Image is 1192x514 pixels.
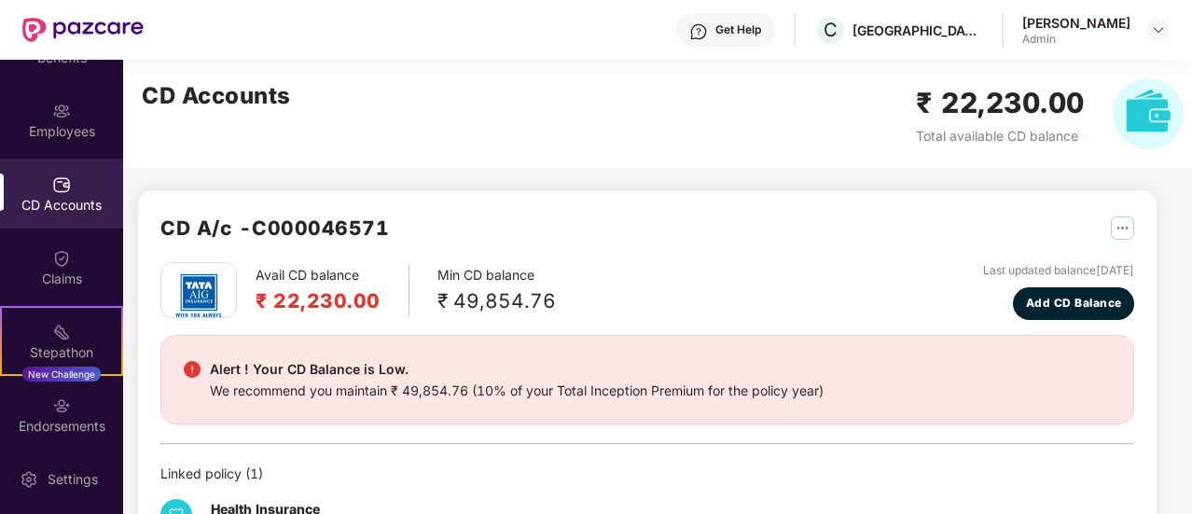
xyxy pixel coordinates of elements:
[437,265,556,316] div: Min CD balance
[437,285,556,316] div: ₹ 49,854.76
[1113,78,1184,149] img: svg+xml;base64,PHN2ZyB4bWxucz0iaHR0cDovL3d3dy53My5vcmcvMjAwMC9zdmciIHhtbG5zOnhsaW5rPSJodHRwOi8vd3...
[52,102,71,120] img: svg+xml;base64,PHN2ZyBpZD0iRW1wbG95ZWVzIiB4bWxucz0iaHR0cDovL3d3dy53My5vcmcvMjAwMC9zdmciIHdpZHRoPS...
[983,262,1134,280] div: Last updated balance [DATE]
[210,358,824,381] div: Alert ! Your CD Balance is Low.
[1022,32,1130,47] div: Admin
[1013,287,1134,320] button: Add CD Balance
[142,78,291,114] h2: CD Accounts
[256,265,409,316] div: Avail CD balance
[42,470,104,489] div: Settings
[166,263,231,328] img: tatag.png
[22,367,101,382] div: New Challenge
[1026,295,1122,313] span: Add CD Balance
[1151,22,1166,37] img: svg+xml;base64,PHN2ZyBpZD0iRHJvcGRvd24tMzJ4MzIiIHhtbG5zPSJodHRwOi8vd3d3LnczLm9yZy8yMDAwL3N2ZyIgd2...
[1111,216,1134,240] img: svg+xml;base64,PHN2ZyB4bWxucz0iaHR0cDovL3d3dy53My5vcmcvMjAwMC9zdmciIHdpZHRoPSIyNSIgaGVpZ2h0PSIyNS...
[52,175,71,194] img: svg+xml;base64,PHN2ZyBpZD0iQ0RfQWNjb3VudHMiIGRhdGEtbmFtZT0iQ0QgQWNjb3VudHMiIHhtbG5zPSJodHRwOi8vd3...
[184,361,201,378] img: svg+xml;base64,PHN2ZyBpZD0iRGFuZ2VyX2FsZXJ0IiBkYXRhLW5hbWU9IkRhbmdlciBhbGVydCIgeG1sbnM9Imh0dHA6Ly...
[689,22,708,41] img: svg+xml;base64,PHN2ZyBpZD0iSGVscC0zMngzMiIgeG1sbnM9Imh0dHA6Ly93d3cudzMub3JnLzIwMDAvc3ZnIiB3aWR0aD...
[715,22,761,37] div: Get Help
[22,18,144,42] img: New Pazcare Logo
[52,249,71,268] img: svg+xml;base64,PHN2ZyBpZD0iQ2xhaW0iIHhtbG5zPSJodHRwOi8vd3d3LnczLm9yZy8yMDAwL3N2ZyIgd2lkdGg9IjIwIi...
[256,285,381,316] h2: ₹ 22,230.00
[160,213,389,243] h2: CD A/c - C000046571
[824,19,838,41] span: C
[2,343,121,362] div: Stepathon
[210,381,824,401] div: We recommend you maintain ₹ 49,854.76 (10% of your Total Inception Premium for the policy year)
[852,21,983,39] div: [GEOGRAPHIC_DATA]
[916,81,1085,125] h2: ₹ 22,230.00
[1022,14,1130,32] div: [PERSON_NAME]
[52,396,71,415] img: svg+xml;base64,PHN2ZyBpZD0iRW5kb3JzZW1lbnRzIiB4bWxucz0iaHR0cDovL3d3dy53My5vcmcvMjAwMC9zdmciIHdpZH...
[20,470,38,489] img: svg+xml;base64,PHN2ZyBpZD0iU2V0dGluZy0yMHgyMCIgeG1sbnM9Imh0dHA6Ly93d3cudzMub3JnLzIwMDAvc3ZnIiB3aW...
[52,323,71,341] img: svg+xml;base64,PHN2ZyB4bWxucz0iaHR0cDovL3d3dy53My5vcmcvMjAwMC9zdmciIHdpZHRoPSIyMSIgaGVpZ2h0PSIyMC...
[916,128,1078,144] span: Total available CD balance
[160,464,1134,484] div: Linked policy ( 1 )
